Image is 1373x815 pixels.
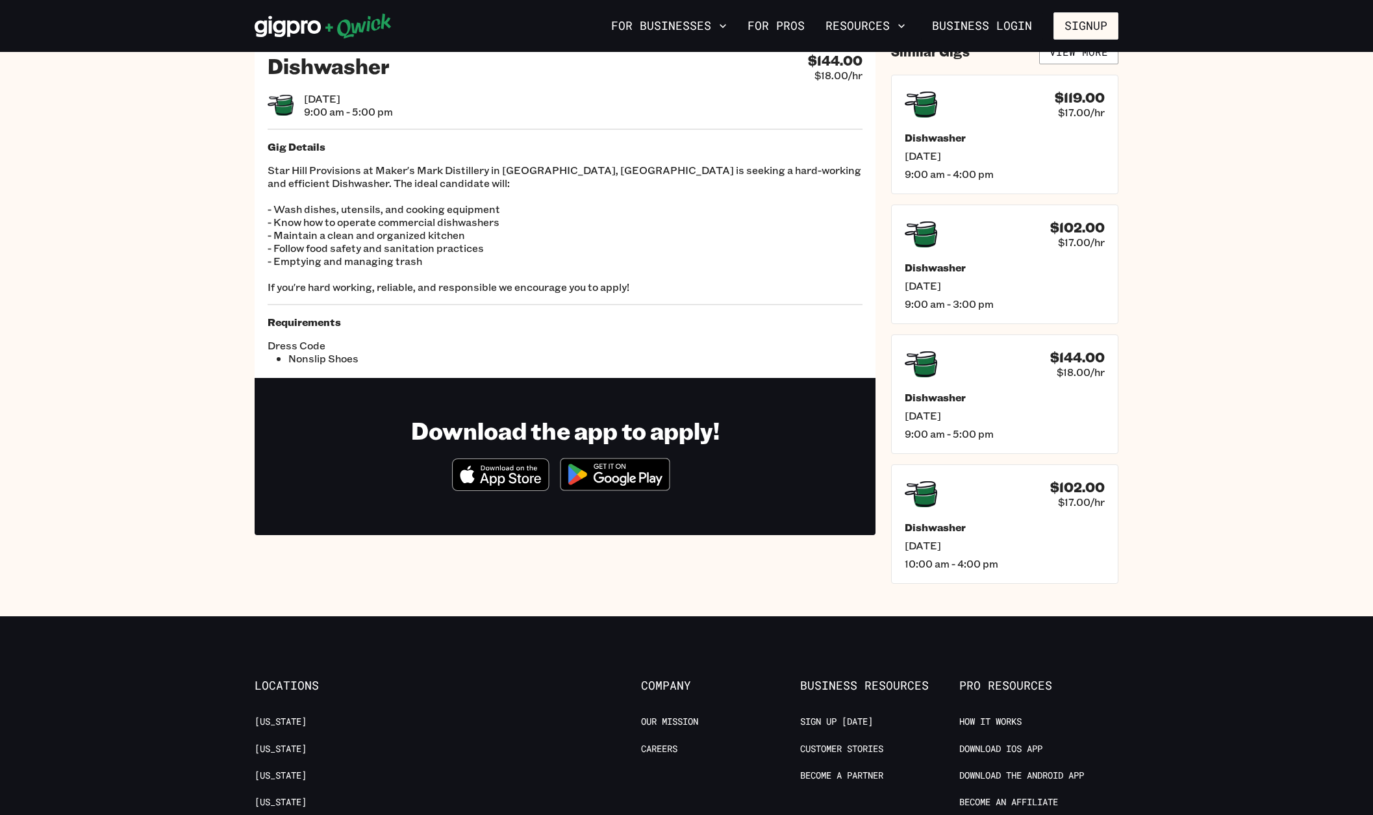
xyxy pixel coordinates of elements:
a: [US_STATE] [255,716,307,728]
span: $17.00/hr [1058,236,1105,249]
h2: Dishwasher [268,53,390,79]
a: Business Login [921,12,1043,40]
a: [US_STATE] [255,743,307,755]
span: [DATE] [304,92,393,105]
span: [DATE] [905,409,1105,422]
span: Locations [255,679,414,693]
span: 9:00 am - 5:00 pm [304,105,393,118]
h4: $102.00 [1050,219,1105,236]
a: Become an Affiliate [959,796,1058,809]
h5: Gig Details [268,140,863,153]
span: Company [641,679,800,693]
span: Dress Code [268,339,565,352]
img: Get it on Google Play [552,450,678,499]
h5: Dishwasher [905,391,1105,404]
a: $102.00$17.00/hrDishwasher[DATE]9:00 am - 3:00 pm [891,205,1118,324]
a: $102.00$17.00/hrDishwasher[DATE]10:00 am - 4:00 pm [891,464,1118,584]
a: For Pros [742,15,810,37]
a: Our Mission [641,716,698,728]
h4: $102.00 [1050,479,1105,495]
h1: Download the app to apply! [411,416,720,445]
button: For Businesses [606,15,732,37]
span: Business Resources [800,679,959,693]
a: Become a Partner [800,770,883,782]
li: Nonslip Shoes [288,352,565,365]
span: [DATE] [905,539,1105,552]
a: Careers [641,743,677,755]
span: $18.00/hr [814,69,863,82]
span: [DATE] [905,149,1105,162]
h4: $144.00 [1050,349,1105,366]
span: $17.00/hr [1058,495,1105,508]
span: $17.00/hr [1058,106,1105,119]
span: [DATE] [905,279,1105,292]
a: [US_STATE] [255,796,307,809]
h5: Dishwasher [905,131,1105,144]
p: Star Hill Provisions at Maker's Mark Distillery in [GEOGRAPHIC_DATA], [GEOGRAPHIC_DATA] is seekin... [268,164,863,294]
span: 9:00 am - 4:00 pm [905,168,1105,181]
button: Signup [1053,12,1118,40]
h4: $144.00 [808,53,863,69]
a: Download the Android App [959,770,1084,782]
a: Download on the App Store [452,480,549,494]
button: Resources [820,15,911,37]
h5: Requirements [268,316,863,329]
span: 10:00 am - 4:00 pm [905,557,1105,570]
a: [US_STATE] [255,770,307,782]
a: $119.00$17.00/hrDishwasher[DATE]9:00 am - 4:00 pm [891,75,1118,194]
a: $144.00$18.00/hrDishwasher[DATE]9:00 am - 5:00 pm [891,334,1118,454]
a: How it Works [959,716,1022,728]
h5: Dishwasher [905,521,1105,534]
span: 9:00 am - 5:00 pm [905,427,1105,440]
span: Pro Resources [959,679,1118,693]
h5: Dishwasher [905,261,1105,274]
a: Download IOS App [959,743,1042,755]
span: $18.00/hr [1057,366,1105,379]
a: Sign up [DATE] [800,716,873,728]
a: Customer stories [800,743,883,755]
h4: $119.00 [1055,90,1105,106]
span: 9:00 am - 3:00 pm [905,297,1105,310]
